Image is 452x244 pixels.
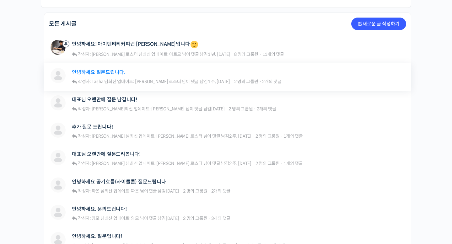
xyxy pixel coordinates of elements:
[72,233,122,239] a: 안녕하세요. 질문입니다!
[72,40,199,49] a: 안녕하세요! 아이덴티티커피랩 [PERSON_NAME]입니다
[72,179,166,185] a: 안녕하세요 공기흐름(사이클론) 질문드립니다
[283,161,303,166] span: 1개의 댓글
[49,21,77,27] h2: 모든 게시글
[168,51,230,57] span: 님이 댓글 남김
[229,161,251,166] a: 2 주, [DATE]
[135,79,181,84] span: [PERSON_NAME] 로스터
[168,51,181,57] a: 아트모
[130,215,179,221] span: 님이 댓글 남김
[183,188,207,194] span: 2 명의 그룹원
[169,51,181,57] span: 아트모
[208,188,210,194] span: ·
[78,51,143,57] span: 작성자: [PERSON_NAME] 로스터 님
[155,161,251,166] span: 님이 댓글 남김
[78,215,230,221] div: 최신 업데이트:
[211,188,231,194] span: 2개의 댓글
[130,188,179,194] span: 님이 댓글 남김
[259,79,261,84] span: ·
[191,41,198,48] img: 🙂
[151,106,185,112] a: [PERSON_NAME]
[208,215,210,221] span: ·
[72,206,127,212] a: 안녕하세요. 문의드립니다!
[151,106,225,112] span: 님이 댓글 남김
[234,51,258,57] span: 8 명의 그룹원
[208,51,230,57] a: 1 년, [DATE]
[2,199,41,215] a: Home
[78,133,303,139] div: 최신 업데이트:
[211,106,225,112] a: [DATE]
[131,215,139,221] span: 양모
[281,161,283,166] span: ·
[78,133,130,139] span: 작성자: [PERSON_NAME] 님
[78,161,303,166] div: 최신 업데이트:
[78,188,230,194] div: 최신 업데이트:
[166,215,179,221] a: [DATE]
[166,188,179,194] a: [DATE]
[130,188,139,194] a: 짜온
[78,106,276,112] div: 최신 업데이트:
[81,199,121,215] a: Settings
[72,151,141,157] a: 대표님 오랜만에 질문드려봅니다!
[229,106,253,112] span: 2 명의 그룹원
[16,208,27,213] span: Home
[262,79,282,84] span: 2개의 댓글
[52,209,71,214] span: Messages
[93,208,108,213] span: Settings
[131,188,139,194] span: 짜온
[281,133,283,139] span: ·
[155,133,251,139] span: 님이 댓글 남김
[256,161,280,166] span: 2 명의 그룹원
[78,51,284,57] div: 최신 업데이트:
[78,215,105,221] span: 작성자: 양모 님
[78,106,125,112] span: 작성자: [PERSON_NAME]
[155,161,202,166] a: [PERSON_NAME] 로스터
[183,215,207,221] span: 2 명의 그룹원
[156,133,202,139] span: [PERSON_NAME] 로스터
[72,97,137,103] a: 대표님 오랜만에 질문 남깁니다!
[78,161,130,166] span: 작성자: [PERSON_NAME] 님
[72,124,113,130] a: 추가 질문 드립니다!
[78,79,108,84] span: 작성자: Tasha 님
[78,188,105,194] span: 작성자: 짜온 님
[351,18,406,30] a: 새로운 글 작성하기
[130,215,139,221] a: 양모
[134,79,181,84] a: [PERSON_NAME] 로스터
[72,69,125,75] a: 안녕하세요 질문드립니다.
[283,133,303,139] span: 1개의 댓글
[229,133,251,139] a: 2 주, [DATE]
[256,133,280,139] span: 2 명의 그룹원
[208,79,230,84] a: 1 주, [DATE]
[211,215,231,221] span: 3개의 댓글
[259,51,261,57] span: ·
[134,79,230,84] span: 님이 댓글 남김
[234,79,258,84] span: 2 명의 그룹원
[41,199,81,215] a: Messages
[257,106,276,112] span: 2개의 댓글
[78,79,282,84] div: 최신 업데이트:
[262,51,284,57] span: 11개의 댓글
[254,106,256,112] span: ·
[156,161,202,166] span: [PERSON_NAME] 로스터
[155,133,202,139] a: [PERSON_NAME] 로스터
